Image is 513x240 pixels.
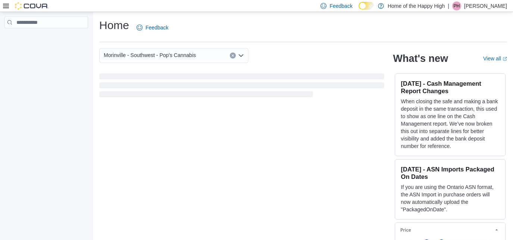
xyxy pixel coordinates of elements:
[503,57,507,61] svg: External link
[15,2,49,10] img: Cova
[401,183,499,213] p: If you are using the Ontario ASN format, the ASN Import in purchase orders will now automatically...
[464,1,507,10] p: [PERSON_NAME]
[393,53,448,64] h2: What's new
[99,75,384,99] span: Loading
[99,18,129,33] h1: Home
[230,53,236,59] button: Clear input
[401,80,499,95] h3: [DATE] - Cash Management Report Changes
[104,51,196,60] span: Morinville - Southwest - Pop's Cannabis
[388,1,445,10] p: Home of the Happy High
[134,20,171,35] a: Feedback
[359,2,374,10] input: Dark Mode
[452,1,461,10] div: Parker Hawkins
[238,53,244,59] button: Open list of options
[448,1,449,10] p: |
[4,30,88,48] nav: Complex example
[329,2,352,10] span: Feedback
[454,1,460,10] span: PH
[483,56,507,61] a: View allExternal link
[401,165,499,180] h3: [DATE] - ASN Imports Packaged On Dates
[146,24,168,31] span: Feedback
[401,98,499,150] p: When closing the safe and making a bank deposit in the same transaction, this used to show as one...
